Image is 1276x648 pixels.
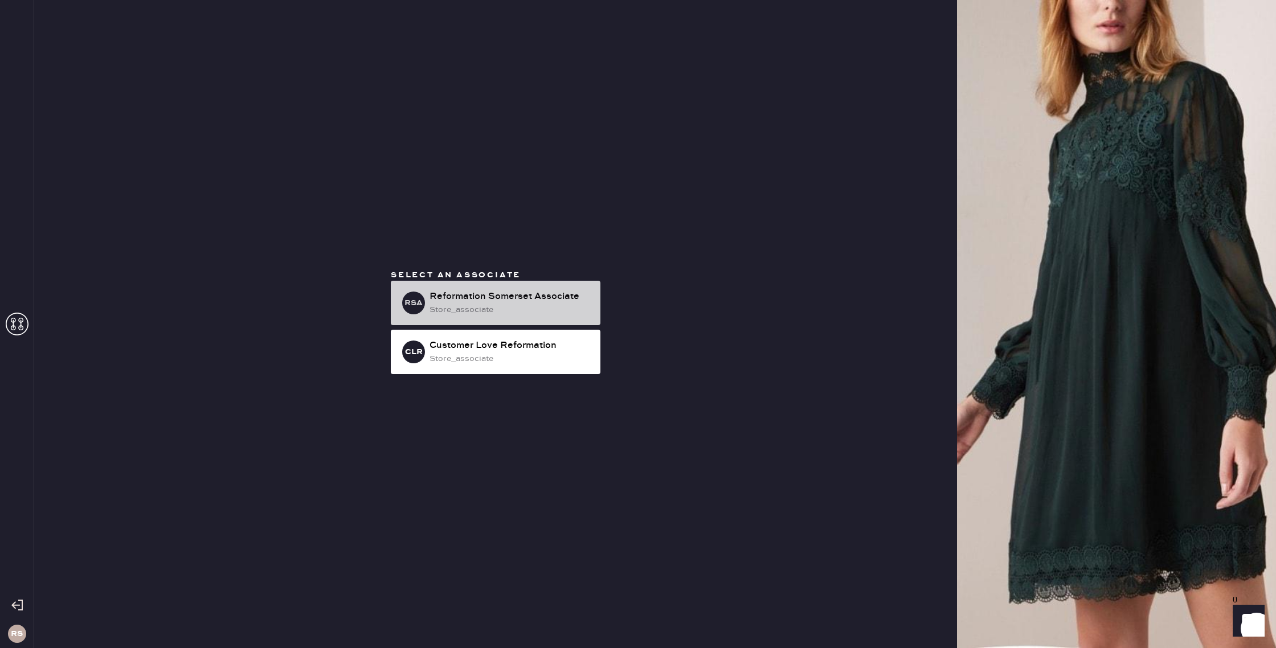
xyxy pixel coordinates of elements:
div: store_associate [430,352,591,365]
h3: RSA [404,299,423,307]
span: Select an associate [391,270,521,280]
h3: CLR [405,348,423,356]
div: Reformation Somerset Associate [430,290,591,304]
h3: RS [11,630,23,638]
iframe: Front Chat [1222,597,1271,646]
div: store_associate [430,304,591,316]
div: Customer Love Reformation [430,339,591,352]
